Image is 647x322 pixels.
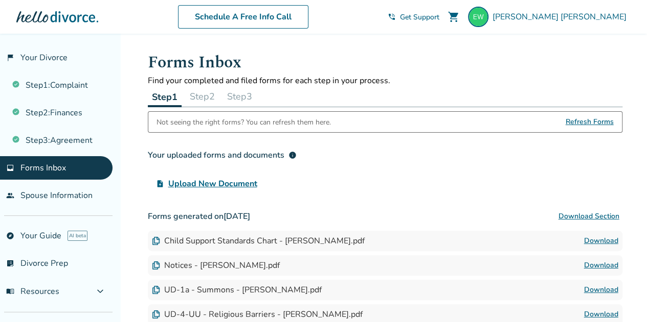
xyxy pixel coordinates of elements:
[566,112,614,132] span: Refresh Forms
[584,235,618,247] a: Download
[152,284,322,295] div: UD-1a - Summons - [PERSON_NAME].pdf
[388,13,396,21] span: phone_in_talk
[152,286,160,294] img: Document
[584,284,618,296] a: Download
[448,11,460,23] span: shopping_cart
[6,286,59,297] span: Resources
[152,237,160,245] img: Document
[152,310,160,318] img: Document
[148,86,182,107] button: Step1
[6,54,14,62] span: flag_2
[148,206,622,227] h3: Forms generated on [DATE]
[152,261,160,269] img: Document
[148,149,297,161] div: Your uploaded forms and documents
[157,112,331,132] div: Not seeing the right forms? You can refresh them here.
[468,7,488,27] img: hickory12885@gmail.com
[152,260,280,271] div: Notices - [PERSON_NAME].pdf
[6,164,14,172] span: inbox
[493,11,631,22] span: [PERSON_NAME] [PERSON_NAME]
[6,232,14,240] span: explore
[6,287,14,295] span: menu_book
[584,259,618,271] a: Download
[6,191,14,200] span: people
[148,50,622,75] h1: Forms Inbox
[178,5,308,29] a: Schedule A Free Info Call
[555,206,622,227] button: Download Section
[6,259,14,267] span: list_alt_check
[584,308,618,320] a: Download
[223,86,256,107] button: Step3
[596,273,647,322] iframe: Chat Widget
[148,75,622,86] p: Find your completed and filed forms for each step in your process.
[388,12,439,22] a: phone_in_talkGet Support
[288,151,297,159] span: info
[152,309,363,320] div: UD-4-UU - Religious Barriers - [PERSON_NAME].pdf
[168,178,257,190] span: Upload New Document
[94,285,106,298] span: expand_more
[20,162,66,174] span: Forms Inbox
[400,12,439,22] span: Get Support
[152,235,365,246] div: Child Support Standards Chart - [PERSON_NAME].pdf
[68,231,87,241] span: AI beta
[186,86,219,107] button: Step2
[156,180,164,188] span: upload_file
